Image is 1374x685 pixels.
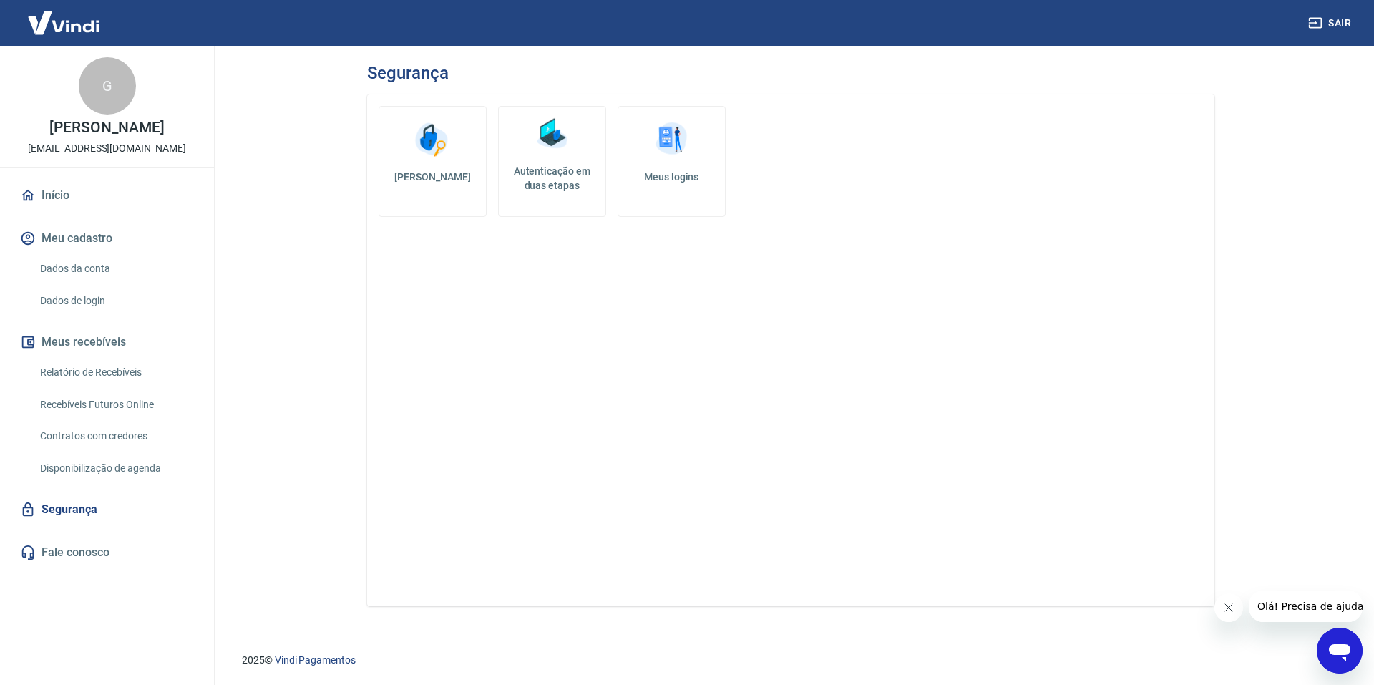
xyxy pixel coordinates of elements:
[242,653,1340,668] p: 2025 ©
[505,164,600,193] h5: Autenticação em duas etapas
[275,654,356,666] a: Vindi Pagamentos
[34,286,197,316] a: Dados de login
[28,141,186,156] p: [EMAIL_ADDRESS][DOMAIN_NAME]
[650,118,693,161] img: Meus logins
[1214,593,1243,622] iframe: Fechar mensagem
[49,120,164,135] p: [PERSON_NAME]
[630,170,713,184] h5: Meus logins
[34,454,197,483] a: Disponibilização de agenda
[17,223,197,254] button: Meu cadastro
[1249,591,1363,622] iframe: Mensagem da empresa
[34,390,197,419] a: Recebíveis Futuros Online
[411,118,454,161] img: Alterar senha
[17,1,110,44] img: Vindi
[34,422,197,451] a: Contratos com credores
[17,326,197,358] button: Meus recebíveis
[530,112,573,155] img: Autenticação em duas etapas
[17,180,197,211] a: Início
[79,57,136,115] div: G
[618,106,726,217] a: Meus logins
[17,537,197,568] a: Fale conosco
[17,494,197,525] a: Segurança
[1317,628,1363,674] iframe: Botão para abrir a janela de mensagens
[367,63,448,83] h3: Segurança
[1305,10,1357,37] button: Sair
[9,10,120,21] span: Olá! Precisa de ajuda?
[498,106,606,217] a: Autenticação em duas etapas
[391,170,474,184] h5: [PERSON_NAME]
[34,254,197,283] a: Dados da conta
[34,358,197,387] a: Relatório de Recebíveis
[379,106,487,217] a: [PERSON_NAME]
